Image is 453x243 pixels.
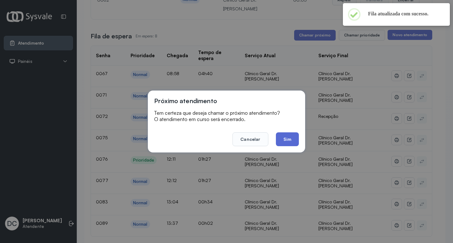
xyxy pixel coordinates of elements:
button: Sim [276,132,299,146]
h3: Próximo atendimento [154,97,217,105]
p: O atendimento em curso será encerrado. [154,116,299,122]
h2: Fila atualizada com sucesso. [368,11,440,17]
button: Cancelar [232,132,268,146]
p: Tem certeza que deseja chamar o próximo atendimento? [154,110,299,116]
